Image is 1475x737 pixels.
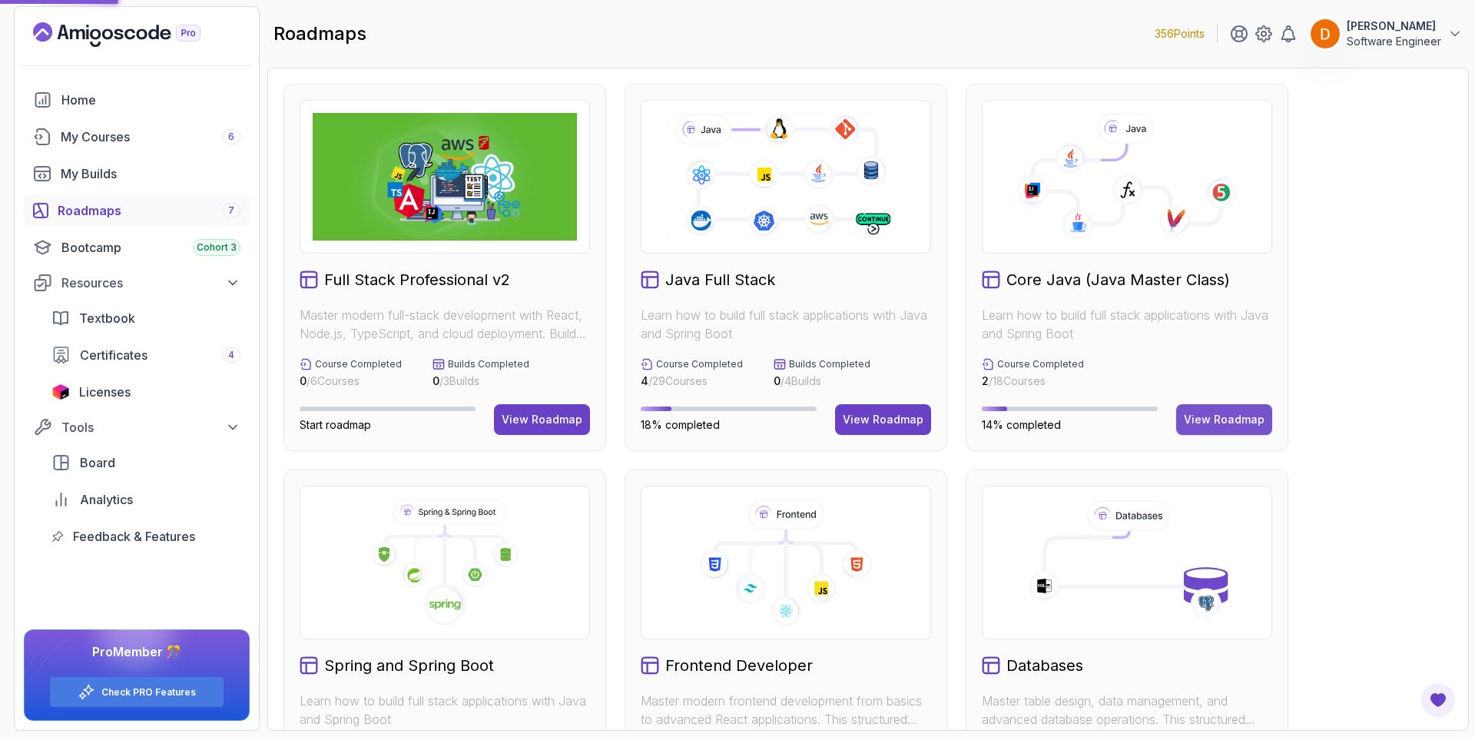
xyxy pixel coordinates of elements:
p: Course Completed [997,358,1084,370]
button: View Roadmap [835,404,931,435]
span: 18% completed [641,418,720,431]
div: View Roadmap [843,412,923,427]
h2: Databases [1006,655,1083,676]
div: Tools [61,418,240,437]
img: user profile image [1311,19,1340,48]
span: Textbook [79,309,135,327]
p: Course Completed [656,358,743,370]
div: Resources [61,274,240,292]
a: Check PRO Features [101,686,196,699]
p: Software Engineer [1347,34,1441,49]
button: Tools [24,413,250,441]
a: roadmaps [24,195,250,226]
div: View Roadmap [502,412,582,427]
div: My Courses [61,128,240,146]
span: 0 [774,374,781,387]
p: Master modern frontend development from basics to advanced React applications. This structured le... [641,692,931,729]
p: / 18 Courses [982,373,1084,389]
p: Builds Completed [448,358,529,370]
span: Feedback & Features [73,527,195,546]
h2: Full Stack Professional v2 [324,269,510,290]
a: certificates [42,340,250,370]
span: 2 [982,374,989,387]
a: bootcamp [24,232,250,263]
span: Licenses [79,383,131,401]
div: My Builds [61,164,240,183]
a: builds [24,158,250,189]
span: Certificates [80,346,147,364]
div: Home [61,91,240,109]
span: 4 [228,349,234,361]
span: 4 [641,374,648,387]
p: / 4 Builds [774,373,870,389]
div: Bootcamp [61,238,240,257]
p: / 29 Courses [641,373,743,389]
h2: Core Java (Java Master Class) [1006,269,1230,290]
img: jetbrains icon [51,384,70,400]
a: courses [24,121,250,152]
div: Roadmaps [58,201,240,220]
h2: Spring and Spring Boot [324,655,494,676]
img: Full Stack Professional v2 [313,113,577,241]
p: Builds Completed [789,358,870,370]
span: Board [80,453,115,472]
h2: Java Full Stack [665,269,775,290]
span: Cohort 3 [197,241,237,254]
span: 14% completed [982,418,1061,431]
span: 0 [433,374,439,387]
p: Master table design, data management, and advanced database operations. This structured learning ... [982,692,1272,729]
button: Open Feedback Button [1420,682,1457,719]
a: home [24,85,250,115]
p: / 3 Builds [433,373,529,389]
a: licenses [42,377,250,407]
a: analytics [42,484,250,515]
button: user profile image[PERSON_NAME]Software Engineer [1310,18,1463,49]
button: Resources [24,269,250,297]
p: / 6 Courses [300,373,402,389]
p: Learn how to build full stack applications with Java and Spring Boot [641,306,931,343]
a: board [42,447,250,478]
a: Landing page [33,22,236,47]
span: 0 [300,374,307,387]
button: View Roadmap [494,404,590,435]
span: 6 [228,131,234,143]
button: Check PRO Features [49,676,224,708]
span: Start roadmap [300,418,371,431]
h2: roadmaps [273,22,366,46]
button: View Roadmap [1176,404,1272,435]
a: feedback [42,521,250,552]
h2: Frontend Developer [665,655,813,676]
p: [PERSON_NAME] [1347,18,1441,34]
p: Course Completed [315,358,402,370]
span: 7 [228,204,234,217]
span: Analytics [80,490,133,509]
p: Learn how to build full stack applications with Java and Spring Boot [300,692,590,729]
p: Master modern full-stack development with React, Node.js, TypeScript, and cloud deployment. Build... [300,306,590,343]
a: textbook [42,303,250,334]
div: View Roadmap [1184,412,1265,427]
p: Learn how to build full stack applications with Java and Spring Boot [982,306,1272,343]
p: 356 Points [1155,26,1205,41]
